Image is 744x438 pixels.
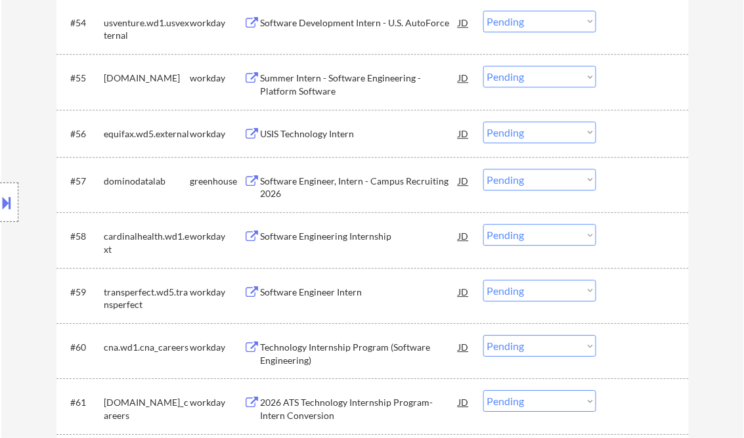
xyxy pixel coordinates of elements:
[261,341,459,366] div: Technology Internship Program (Software Engineering)
[261,127,459,141] div: USIS Technology Intern
[458,66,471,89] div: JD
[458,224,471,248] div: JD
[458,280,471,303] div: JD
[104,72,190,85] div: [DOMAIN_NAME]
[104,396,190,422] div: [DOMAIN_NAME]_careers
[190,341,244,354] div: workday
[458,335,471,359] div: JD
[261,16,459,30] div: Software Development Intern - U.S. AutoForce
[71,341,94,354] div: #60
[190,396,244,409] div: workday
[190,16,244,30] div: workday
[71,72,94,85] div: #55
[458,390,471,414] div: JD
[261,72,459,97] div: Summer Intern - Software Engineering - Platform Software
[71,396,94,409] div: #61
[104,16,190,42] div: usventure.wd1.usvexternal
[458,121,471,145] div: JD
[261,175,459,200] div: Software Engineer, Intern - Campus Recruiting 2026
[190,72,244,85] div: workday
[261,286,459,299] div: Software Engineer Intern
[458,169,471,192] div: JD
[261,230,459,243] div: Software Engineering Internship
[71,16,94,30] div: #54
[104,341,190,354] div: cna.wd1.cna_careers
[458,11,471,34] div: JD
[261,396,459,422] div: 2026 ATS Technology Internship Program- Intern Conversion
